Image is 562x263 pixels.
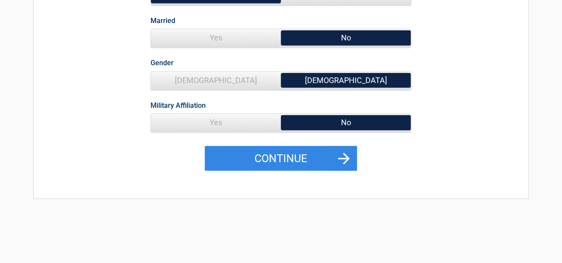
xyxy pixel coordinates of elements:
span: No [281,114,411,131]
span: No [281,29,411,47]
label: Military Affiliation [151,100,206,111]
span: [DEMOGRAPHIC_DATA] [151,72,281,89]
button: Continue [205,146,357,171]
label: Married [151,15,175,27]
span: [DEMOGRAPHIC_DATA] [281,72,411,89]
label: Gender [151,57,174,69]
span: Yes [151,114,281,131]
span: Yes [151,29,281,47]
